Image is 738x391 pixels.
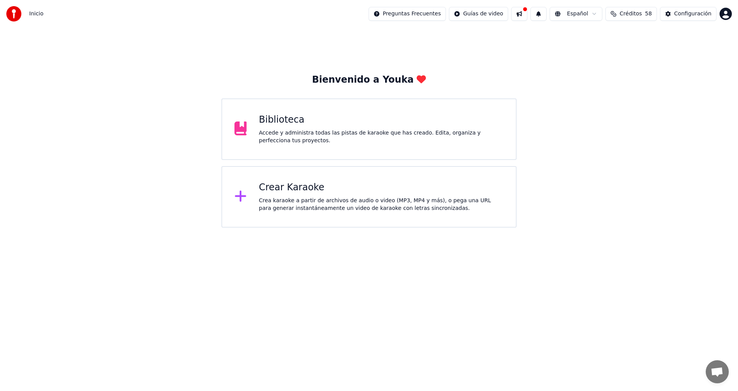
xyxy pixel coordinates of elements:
span: 58 [645,10,652,18]
button: Créditos58 [605,7,657,21]
img: youka [6,6,22,22]
button: Guías de video [449,7,508,21]
div: Configuración [674,10,711,18]
nav: breadcrumb [29,10,43,18]
button: Configuración [660,7,716,21]
button: Preguntas Frecuentes [369,7,446,21]
div: Bienvenido a Youka [312,74,426,86]
span: Inicio [29,10,43,18]
div: Biblioteca [259,114,504,126]
div: Crear Karaoke [259,181,504,194]
div: Chat abierto [706,360,729,383]
div: Accede y administra todas las pistas de karaoke que has creado. Edita, organiza y perfecciona tus... [259,129,504,145]
div: Crea karaoke a partir de archivos de audio o video (MP3, MP4 y más), o pega una URL para generar ... [259,197,504,212]
span: Créditos [620,10,642,18]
